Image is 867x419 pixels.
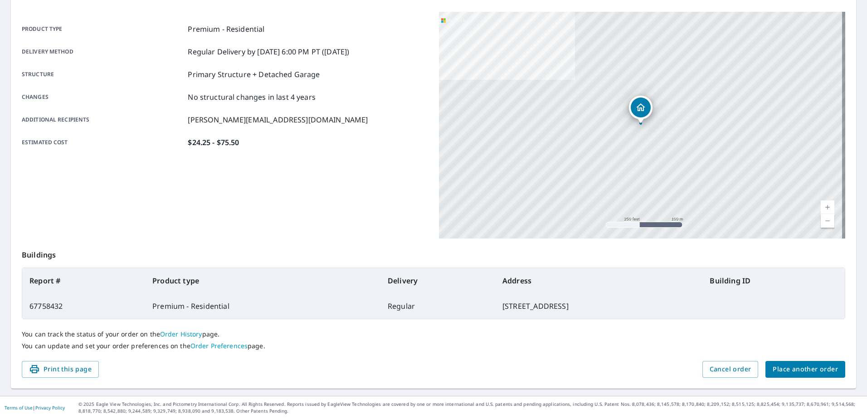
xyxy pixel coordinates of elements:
button: Cancel order [702,361,759,378]
a: Order History [160,330,202,338]
span: Print this page [29,364,92,375]
td: [STREET_ADDRESS] [495,293,702,319]
p: © 2025 Eagle View Technologies, Inc. and Pictometry International Corp. All Rights Reserved. Repo... [78,401,862,414]
td: Premium - Residential [145,293,380,319]
th: Address [495,268,702,293]
p: Changes [22,92,184,102]
p: Additional recipients [22,114,184,125]
p: Primary Structure + Detached Garage [188,69,320,80]
p: You can update and set your order preferences on the page. [22,342,845,350]
button: Print this page [22,361,99,378]
div: Dropped pin, building 1, Residential property, 2007 Tidewater Ct Tampa, FL 33619 [629,96,653,124]
th: Building ID [702,268,845,293]
p: $24.25 - $75.50 [188,137,239,148]
a: Current Level 17, Zoom In [821,200,834,214]
td: Regular [380,293,495,319]
th: Report # [22,268,145,293]
a: Privacy Policy [35,404,65,411]
p: You can track the status of your order on the page. [22,330,845,338]
p: No structural changes in last 4 years [188,92,316,102]
a: Current Level 17, Zoom Out [821,214,834,228]
a: Terms of Use [5,404,33,411]
p: Regular Delivery by [DATE] 6:00 PM PT ([DATE]) [188,46,349,57]
p: | [5,405,65,410]
td: 67758432 [22,293,145,319]
p: Buildings [22,239,845,268]
a: Order Preferences [190,341,248,350]
th: Delivery [380,268,495,293]
p: Delivery method [22,46,184,57]
p: Structure [22,69,184,80]
p: Product type [22,24,184,34]
span: Cancel order [710,364,751,375]
p: Premium - Residential [188,24,264,34]
span: Place another order [773,364,838,375]
button: Place another order [765,361,845,378]
p: [PERSON_NAME][EMAIL_ADDRESS][DOMAIN_NAME] [188,114,368,125]
th: Product type [145,268,380,293]
p: Estimated cost [22,137,184,148]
